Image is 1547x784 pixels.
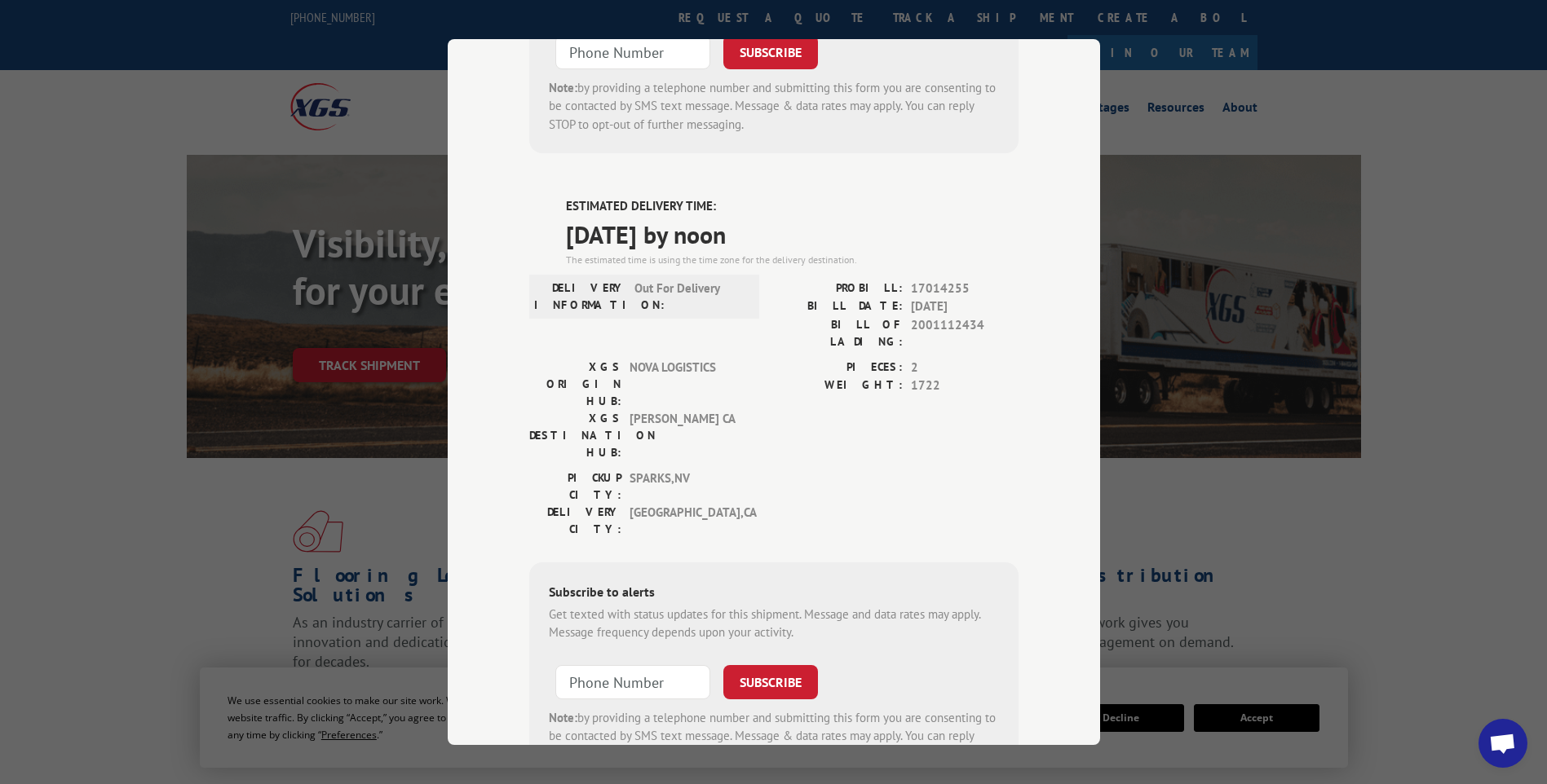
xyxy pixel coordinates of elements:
[911,377,1019,395] span: 1722
[774,316,903,350] label: BILL OF LADING:
[630,504,740,538] span: [GEOGRAPHIC_DATA] , CA
[549,709,999,764] div: by providing a telephone number and submitting this form you are consenting to be contacted by SM...
[549,79,999,134] div: by providing a telephone number and submitting this form you are consenting to be contacted by SM...
[630,410,740,461] span: [PERSON_NAME] CA
[911,280,1019,298] span: 17014255
[911,297,1019,316] span: [DATE]
[723,665,818,699] button: SUBSCRIBE
[529,504,621,538] label: DELIVERY CITY:
[529,359,621,410] label: XGS ORIGIN HUB:
[774,359,903,377] label: PIECES:
[774,297,903,316] label: BILL DATE:
[723,35,818,69] button: SUBSCRIBE
[555,665,710,699] input: Phone Number
[549,582,999,606] div: Subscribe to alerts
[911,359,1019,377] span: 2
[549,710,577,725] strong: Note:
[534,280,626,314] label: DELIVERY INFORMATION:
[630,359,740,410] span: NOVA LOGISTICS
[566,253,1019,267] div: The estimated time is using the time zone for the delivery destination.
[566,216,1019,253] span: [DATE] by noon
[529,410,621,461] label: XGS DESTINATION HUB:
[566,197,1019,216] label: ESTIMATED DELIVERY TIME:
[774,280,903,298] label: PROBILL:
[1478,719,1527,768] a: Open chat
[911,316,1019,350] span: 2001112434
[630,469,740,504] span: SPARKS , NV
[555,35,710,69] input: Phone Number
[529,469,621,504] label: PICKUP CITY:
[549,606,999,642] div: Get texted with status updates for this shipment. Message and data rates may apply. Message frequ...
[549,80,577,95] strong: Note:
[774,377,903,395] label: WEIGHT:
[634,280,745,314] span: Out For Delivery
